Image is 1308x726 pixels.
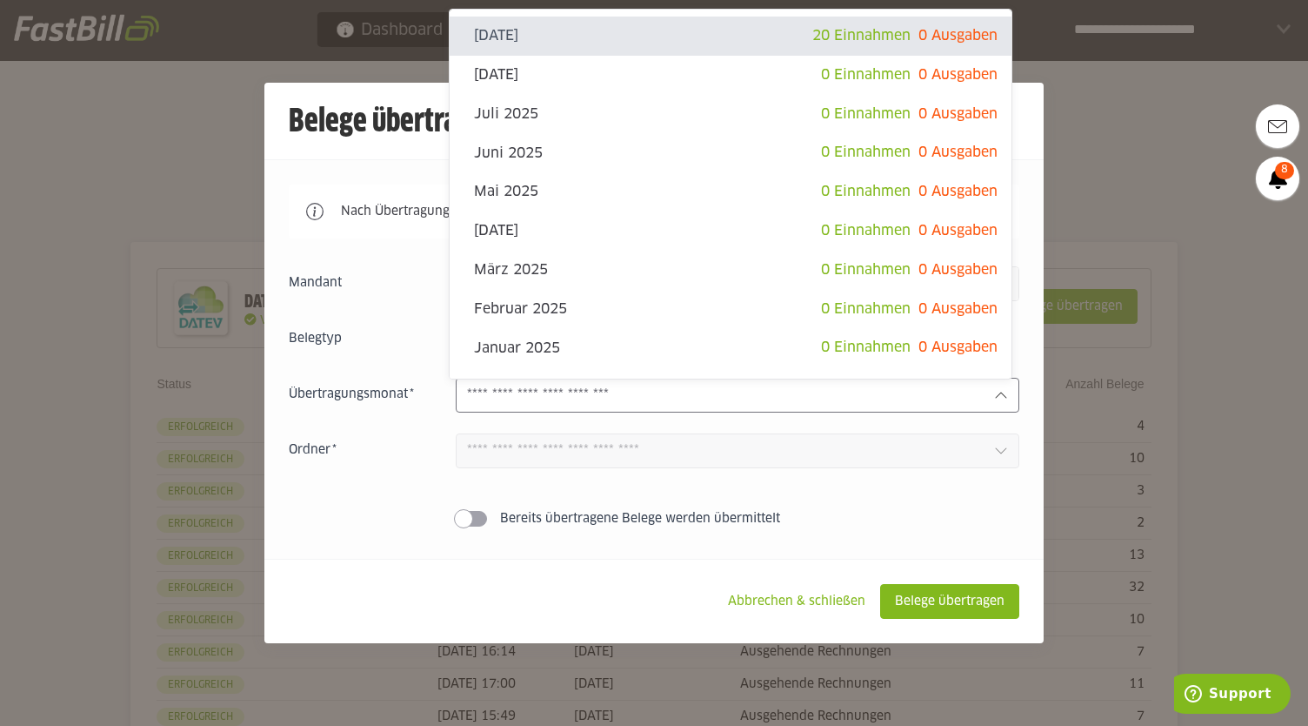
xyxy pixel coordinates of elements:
[450,95,1011,134] sl-option: Juli 2025
[918,302,998,316] span: 0 Ausgaben
[821,340,911,354] span: 0 Einnahmen
[450,56,1011,95] sl-option: [DATE]
[918,224,998,238] span: 0 Ausgaben
[821,145,911,159] span: 0 Einnahmen
[918,29,998,43] span: 0 Ausgaben
[918,185,998,198] span: 0 Ausgaben
[821,68,911,82] span: 0 Einnahmen
[450,17,1011,56] sl-option: [DATE]
[918,145,998,159] span: 0 Ausgaben
[289,510,1019,528] sl-switch: Bereits übertragene Belege werden übermittelt
[450,133,1011,172] sl-option: Juni 2025
[880,584,1019,619] sl-button: Belege übertragen
[812,29,911,43] span: 20 Einnahmen
[450,290,1011,329] sl-option: Februar 2025
[821,107,911,121] span: 0 Einnahmen
[450,212,1011,251] sl-option: [DATE]
[1275,162,1294,179] span: 8
[821,224,911,238] span: 0 Einnahmen
[1256,157,1299,200] a: 8
[713,584,880,619] sl-button: Abbrechen & schließen
[918,340,998,354] span: 0 Ausgaben
[821,302,911,316] span: 0 Einnahmen
[821,263,911,277] span: 0 Einnahmen
[1174,674,1291,717] iframe: Öffnet ein Widget, in dem Sie weitere Informationen finden
[918,263,998,277] span: 0 Ausgaben
[450,328,1011,367] sl-option: Januar 2025
[821,185,911,198] span: 0 Einnahmen
[450,172,1011,212] sl-option: Mai 2025
[918,68,998,82] span: 0 Ausgaben
[918,107,998,121] span: 0 Ausgaben
[450,251,1011,290] sl-option: März 2025
[450,367,1011,407] sl-option: Dezember 2024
